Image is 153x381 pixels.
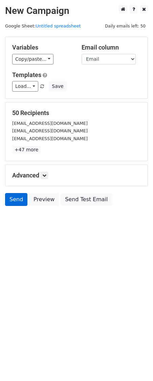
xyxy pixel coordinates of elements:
[61,193,112,206] a: Send Test Email
[12,54,53,64] a: Copy/paste...
[5,193,27,206] a: Send
[5,5,148,17] h2: New Campaign
[12,146,41,154] a: +47 more
[12,81,38,92] a: Load...
[12,128,88,133] small: [EMAIL_ADDRESS][DOMAIN_NAME]
[103,22,148,30] span: Daily emails left: 50
[12,172,141,179] h5: Advanced
[12,109,141,117] h5: 50 Recipients
[5,23,81,28] small: Google Sheet:
[36,23,81,28] a: Untitled spreadsheet
[12,44,71,51] h5: Variables
[12,121,88,126] small: [EMAIL_ADDRESS][DOMAIN_NAME]
[119,348,153,381] iframe: Chat Widget
[49,81,66,92] button: Save
[12,71,41,78] a: Templates
[29,193,59,206] a: Preview
[82,44,141,51] h5: Email column
[12,136,88,141] small: [EMAIL_ADDRESS][DOMAIN_NAME]
[103,23,148,28] a: Daily emails left: 50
